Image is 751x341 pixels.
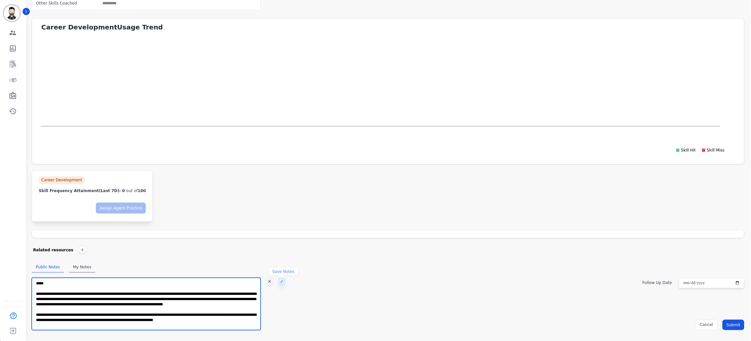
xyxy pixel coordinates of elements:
div: Career Development Usage Trend [41,23,744,32]
div: ✓ [278,278,286,285]
div: Related resources [33,246,73,254]
div: ✕ [266,278,273,285]
button: Assign Agent Practice [96,203,146,214]
span: (Last 7D): [99,188,121,193]
img: Bordered avatar [4,5,20,21]
label: Follow Up Date [643,280,672,285]
div: Save Notes [272,269,294,274]
button: Cancel [696,320,718,330]
button: Submit [723,320,744,330]
div: Public Notes [32,262,64,273]
text: Skill Hit [681,148,696,153]
ul: selected options [100,0,139,6]
div: + [79,246,86,254]
text: Skill Miss [707,148,725,153]
div: Career Development [39,176,85,184]
div: Skill Frequency Attainment 0 100 [39,188,146,193]
div: My Notes [69,262,95,273]
span: out of [126,188,138,193]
